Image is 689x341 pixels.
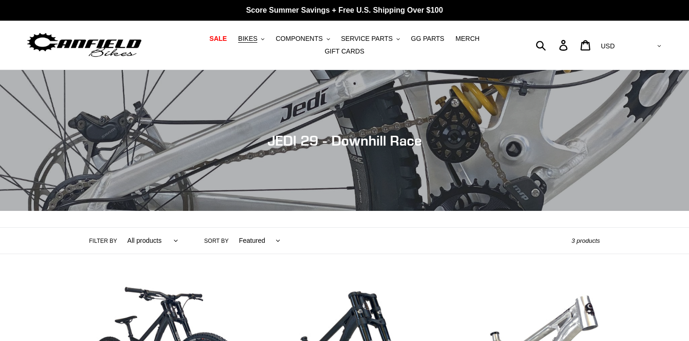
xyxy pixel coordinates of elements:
[456,35,479,43] span: MERCH
[238,35,257,43] span: BIKES
[341,35,392,43] span: SERVICE PARTS
[451,32,484,45] a: MERCH
[271,32,334,45] button: COMPONENTS
[320,45,369,58] a: GIFT CARDS
[210,35,227,43] span: SALE
[541,35,565,55] input: Search
[89,237,117,245] label: Filter by
[205,32,232,45] a: SALE
[336,32,404,45] button: SERVICE PARTS
[276,35,322,43] span: COMPONENTS
[26,31,143,60] img: Canfield Bikes
[204,237,229,245] label: Sort by
[411,35,444,43] span: GG PARTS
[325,47,365,55] span: GIFT CARDS
[571,237,600,244] span: 3 products
[233,32,269,45] button: BIKES
[406,32,449,45] a: GG PARTS
[268,132,422,149] span: JEDI 29 - Downhill Race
